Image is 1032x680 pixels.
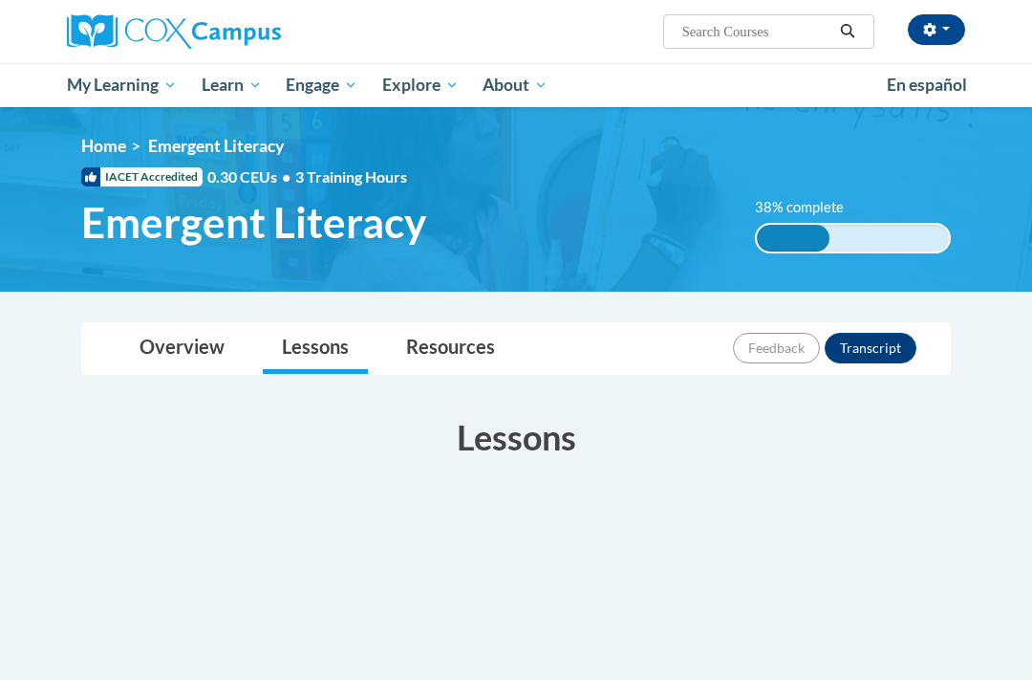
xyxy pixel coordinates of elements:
span: My Learning [67,74,177,97]
a: Cox Campus [67,14,347,49]
span: En español [887,75,967,95]
span: Emergent Literacy [81,197,426,248]
a: En español [874,65,979,105]
a: Home [81,136,126,156]
button: Feedback [733,333,820,363]
a: About [471,63,561,107]
span: 3 Training Hours [295,167,407,186]
a: Overview [120,323,244,374]
a: Resources [387,323,514,374]
span: Engage [286,74,357,97]
img: Cox Campus [67,14,281,49]
button: Search [833,20,862,43]
button: Transcript [825,333,916,363]
span: About [483,74,548,97]
span: Explore [382,74,459,97]
input: Search Courses [680,20,833,43]
h3: Lessons [81,413,951,461]
a: My Learning [54,63,189,107]
label: 38% complete [755,197,865,218]
a: Engage [273,63,370,107]
span: • [282,167,290,186]
button: Account Settings [908,14,965,45]
span: 0.30 CEUs [207,166,295,187]
a: Explore [370,63,471,107]
a: Lessons [263,323,368,374]
span: Emergent Literacy [148,136,284,156]
div: Main menu [53,63,979,107]
span: IACET Accredited [81,167,203,186]
span: Learn [202,74,262,97]
div: 38% complete [757,225,829,252]
a: Learn [189,63,274,107]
